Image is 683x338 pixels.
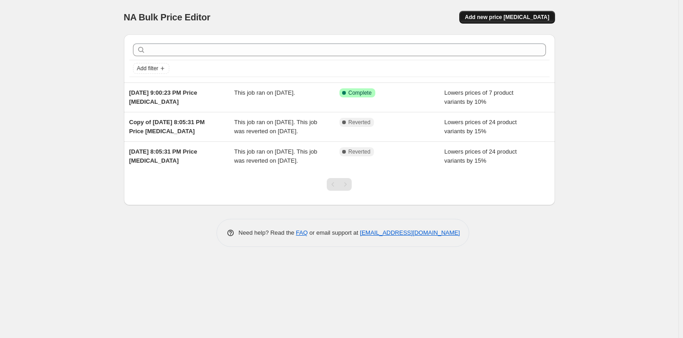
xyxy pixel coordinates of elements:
span: or email support at [308,229,360,236]
span: Copy of [DATE] 8:05:31 PM Price [MEDICAL_DATA] [129,119,205,135]
button: Add filter [133,63,169,74]
span: This job ran on [DATE]. This job was reverted on [DATE]. [234,119,317,135]
span: Reverted [349,148,371,155]
span: Add new price [MEDICAL_DATA] [465,14,549,21]
span: NA Bulk Price Editor [124,12,211,22]
span: [DATE] 9:00:23 PM Price [MEDICAL_DATA] [129,89,197,105]
span: Lowers prices of 24 product variants by 15% [444,148,517,164]
span: Complete [349,89,372,97]
a: [EMAIL_ADDRESS][DOMAIN_NAME] [360,229,460,236]
span: Need help? Read the [239,229,296,236]
span: [DATE] 8:05:31 PM Price [MEDICAL_DATA] [129,148,197,164]
span: Lowers prices of 7 product variants by 10% [444,89,513,105]
button: Add new price [MEDICAL_DATA] [459,11,555,24]
nav: Pagination [327,178,352,191]
a: FAQ [296,229,308,236]
span: This job ran on [DATE]. This job was reverted on [DATE]. [234,148,317,164]
span: Add filter [137,65,158,72]
span: Lowers prices of 24 product variants by 15% [444,119,517,135]
span: This job ran on [DATE]. [234,89,295,96]
span: Reverted [349,119,371,126]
